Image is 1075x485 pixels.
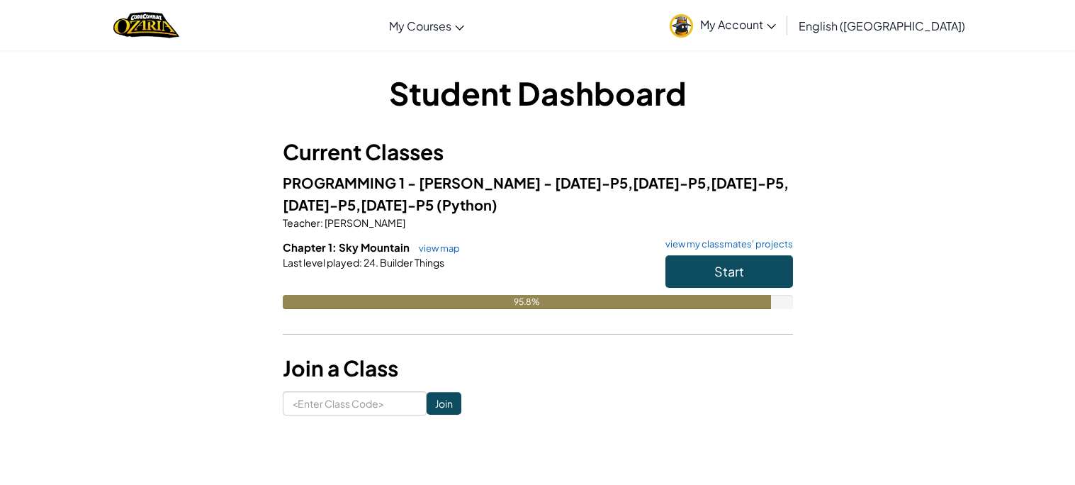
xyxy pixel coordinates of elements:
[283,256,359,269] span: Last level played
[323,216,405,229] span: [PERSON_NAME]
[283,295,772,309] div: 95.8%
[320,216,323,229] span: :
[799,18,965,33] span: English ([GEOGRAPHIC_DATA])
[378,256,444,269] span: Builder Things
[283,352,793,384] h3: Join a Class
[283,71,793,115] h1: Student Dashboard
[663,3,783,48] a: My Account
[389,18,451,33] span: My Courses
[359,256,362,269] span: :
[714,263,744,279] span: Start
[283,240,412,254] span: Chapter 1: Sky Mountain
[283,174,789,213] span: PROGRAMMING 1 - [PERSON_NAME] - [DATE]-P5,[DATE]-P5,[DATE]-P5,[DATE]-P5,[DATE]-P5
[437,196,497,213] span: (Python)
[362,256,378,269] span: 24.
[113,11,179,40] img: Home
[665,255,793,288] button: Start
[792,6,972,45] a: English ([GEOGRAPHIC_DATA])
[113,11,179,40] a: Ozaria by CodeCombat logo
[382,6,471,45] a: My Courses
[412,242,460,254] a: view map
[700,17,776,32] span: My Account
[670,14,693,38] img: avatar
[283,136,793,168] h3: Current Classes
[427,392,461,415] input: Join
[283,216,320,229] span: Teacher
[658,240,793,249] a: view my classmates' projects
[283,391,427,416] input: <Enter Class Code>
